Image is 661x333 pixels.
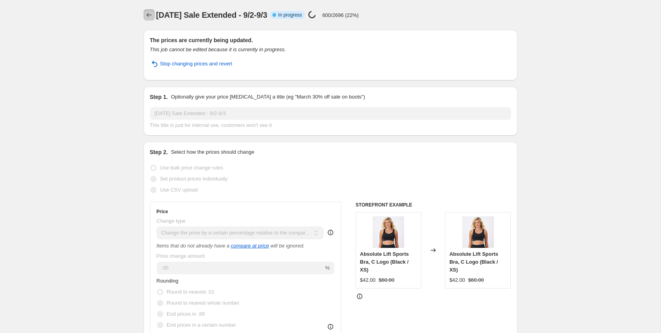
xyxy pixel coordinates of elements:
[379,276,395,284] strike: $60.00
[156,11,268,19] span: [DATE] Sale Extended - 9/2-9/3
[167,289,214,295] span: Round to nearest .01
[150,122,272,128] span: This title is just for internal use, customers won't see it
[171,93,365,101] p: Optionally give your price [MEDICAL_DATA] a title (eg "March 30% off sale on boots")
[325,265,330,271] span: %
[157,218,186,224] span: Change type
[373,216,404,248] img: CPW251BR01_SF58-FRONT_c7f27bd1-e685-403a-b6b4-b2e32b160bbb_80x.jpg
[157,253,205,259] span: Price change amount
[327,229,334,236] div: help
[462,216,494,248] img: CPW251BR01_SF58-FRONT_c7f27bd1-e685-403a-b6b4-b2e32b160bbb_80x.jpg
[160,187,198,193] span: Use CSV upload
[356,202,511,208] h6: STOREFRONT EXAMPLE
[150,148,168,156] h2: Step 2.
[322,12,359,18] p: 600/2696 (22%)
[144,9,155,20] button: Price change jobs
[150,107,511,120] input: 30% off holiday sale
[171,148,254,156] p: Select how the prices should change
[360,276,376,284] div: $42.00
[160,165,223,171] span: Use bulk price change rules
[360,251,409,273] span: Absolute Lift Sports Bra, C Logo (Black / XS)
[160,60,233,68] span: Stop changing prices and revert
[449,276,465,284] div: $42.00
[157,278,179,284] span: Rounding
[449,251,498,273] span: Absolute Lift Sports Bra, C Logo (Black / XS)
[157,208,168,215] h3: Price
[160,176,228,182] span: Set product prices individually
[150,93,168,101] h2: Step 1.
[150,36,511,44] h2: The prices are currently being updated.
[167,322,236,328] span: End prices in a certain number
[157,243,230,249] i: Items that do not already have a
[468,276,484,284] strike: $60.00
[231,243,269,249] button: compare at price
[157,262,324,274] input: -20
[167,311,205,317] span: End prices in .99
[278,12,302,18] span: In progress
[145,58,237,70] button: Stop changing prices and revert
[167,300,240,306] span: Round to nearest whole number
[150,47,286,52] i: This job cannot be edited because it is currently in progress.
[270,243,305,249] i: will be ignored.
